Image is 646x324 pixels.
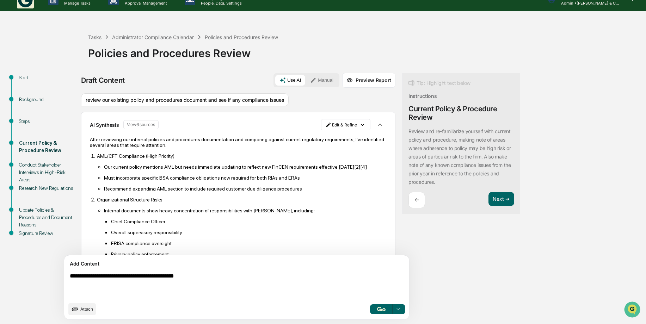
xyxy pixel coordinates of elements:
[19,96,77,103] div: Background
[195,1,245,6] p: People, Data, Settings
[4,86,48,99] a: 🖐️Preclearance
[111,219,387,224] p: Chief Compliance Officer
[104,164,387,170] p: Our current policy mentions AML but needs immediate updating to reflect new FinCEN requirements e...
[48,86,90,99] a: 🗄️Attestations
[7,54,20,67] img: 1746055101610-c473b297-6a78-478c-a979-82029cc54cd1
[306,75,338,86] button: Manual
[58,89,87,96] span: Attestations
[19,74,77,81] div: Start
[24,54,116,61] div: Start new chat
[24,61,89,67] div: We're available if you need us!
[488,192,514,206] button: Next ➔
[123,120,159,129] button: View6 sources
[377,307,386,311] img: Go
[50,119,85,125] a: Powered byPylon
[19,185,77,192] div: Research New Regulations
[104,186,387,192] p: Recommend expanding AML section to include required customer due diligence procedures
[68,260,405,268] div: Add Content
[4,99,47,112] a: 🔎Data Lookup
[408,105,514,122] div: Current Policy & Procedure Review
[19,118,77,125] div: Steps
[97,153,387,159] p: AML/CFT Compliance (High Priority)
[408,79,470,87] div: Tip: Highlight text below
[97,197,387,202] p: Organizational Structure Risks
[88,41,642,60] div: Policies and Procedures Review
[623,301,642,320] iframe: Open customer support
[51,89,57,95] div: 🗄️
[19,206,77,229] div: Update Policies & Procedures and Document Reasons
[7,89,13,95] div: 🖐️
[14,89,45,96] span: Preclearance
[119,1,171,6] p: Approval Management
[354,164,367,170] span: [2][4]
[555,1,621,6] p: Admin • [PERSON_NAME] & Company, Inc.
[275,75,305,86] button: Use AI
[19,139,77,154] div: Current Policy & Procedure Review
[205,34,278,40] div: Policies and Procedures Review
[19,230,77,237] div: Signature Review
[342,73,395,88] button: Preview Report
[18,32,116,39] input: Clear
[90,122,119,128] p: AI Synthesis
[120,56,128,64] button: Start new chat
[81,76,125,85] div: Draft Content
[59,1,94,6] p: Manage Tasks
[104,175,387,181] p: Must incorporate specific BSA compliance obligations now required for both RIAs and ERAs
[80,306,93,312] span: Attach
[88,34,101,40] div: Tasks
[111,241,387,246] p: ERISA compliance oversight
[111,230,387,235] p: Overall supervisory responsibility
[70,119,85,125] span: Pylon
[408,128,511,185] p: Review and re-familiarize yourself with current policy and procedure, making note of areas where ...
[408,93,437,99] div: Instructions
[90,137,387,148] p: After reviewing our internal policies and procedures documentation and comparing against current ...
[7,103,13,108] div: 🔎
[19,161,77,183] div: Conduct Stakeholder Interviews in High-Risk Areas
[81,93,289,107] div: review our existing policy and procedures document and see if any compliance issues
[14,102,44,109] span: Data Lookup
[68,303,96,315] button: upload document
[111,251,387,257] p: Privacy policy enforcement
[414,197,419,203] p: ←
[104,208,387,213] p: Internal documents show heavy concentration of responsibilities with [PERSON_NAME], including:
[7,15,128,26] p: How can we help?
[321,119,370,130] button: Edit & Refine
[370,304,393,314] button: Go
[112,34,194,40] div: Administrator Compliance Calendar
